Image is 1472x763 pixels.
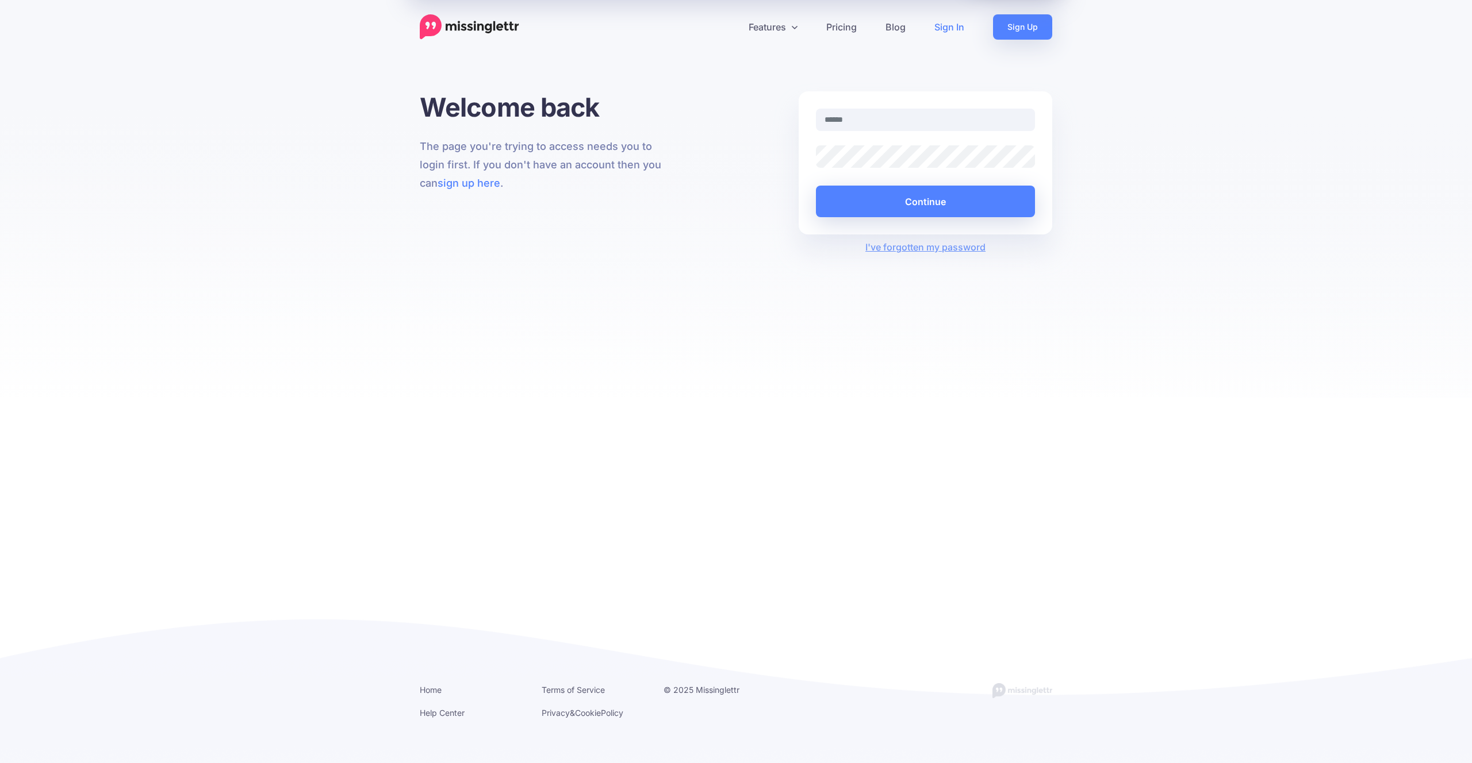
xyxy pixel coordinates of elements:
a: Cookie [575,708,601,718]
a: Sign In [920,14,979,40]
a: Help Center [420,708,465,718]
a: Terms of Service [542,685,605,695]
h1: Welcome back [420,91,673,123]
a: I've forgotten my password [865,241,986,253]
a: Blog [871,14,920,40]
button: Continue [816,186,1035,217]
a: Pricing [812,14,871,40]
li: & Policy [542,706,646,720]
a: Sign Up [993,14,1052,40]
a: Privacy [542,708,570,718]
a: Features [734,14,812,40]
a: sign up here [438,177,500,189]
li: © 2025 Missinglettr [664,683,768,697]
p: The page you're trying to access needs you to login first. If you don't have an account then you ... [420,137,673,192]
a: Home [420,685,442,695]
